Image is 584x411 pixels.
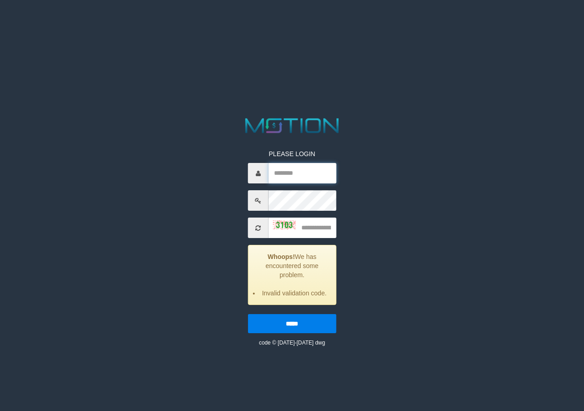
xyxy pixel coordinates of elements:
[259,340,325,346] small: code © [DATE]-[DATE] dwg
[268,253,295,260] strong: Whoops!
[273,221,296,230] img: captcha
[241,116,343,136] img: MOTION_logo.png
[260,289,329,298] li: Invalid validation code.
[248,245,336,305] div: We has encountered some problem.
[248,149,336,158] p: PLEASE LOGIN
